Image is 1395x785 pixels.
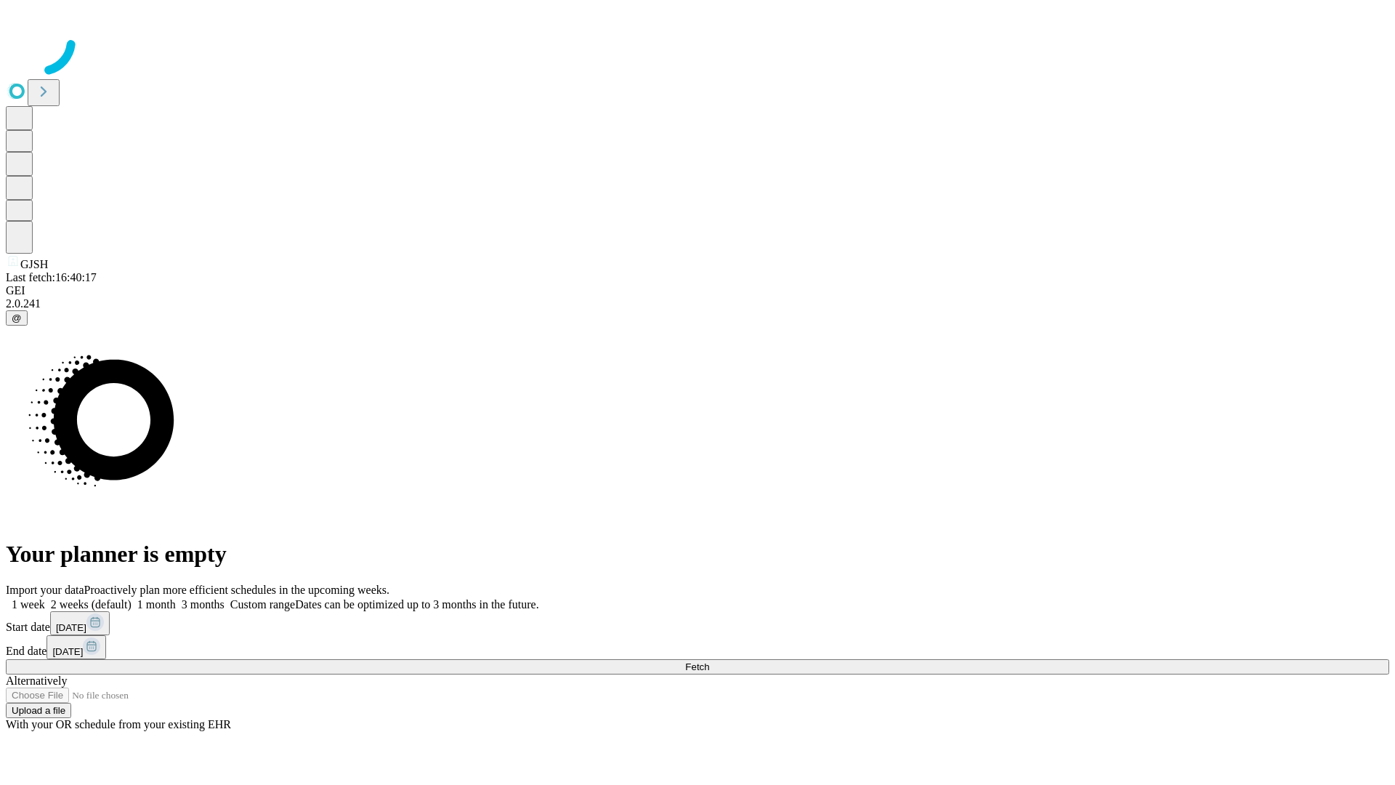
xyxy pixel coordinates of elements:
[12,313,22,323] span: @
[6,541,1389,568] h1: Your planner is empty
[182,598,225,611] span: 3 months
[6,611,1389,635] div: Start date
[6,635,1389,659] div: End date
[6,703,71,718] button: Upload a file
[6,718,231,730] span: With your OR schedule from your existing EHR
[685,661,709,672] span: Fetch
[6,271,97,283] span: Last fetch: 16:40:17
[6,584,84,596] span: Import your data
[6,310,28,326] button: @
[20,258,48,270] span: GJSH
[56,622,86,633] span: [DATE]
[6,659,1389,675] button: Fetch
[51,598,132,611] span: 2 weeks (default)
[46,635,106,659] button: [DATE]
[84,584,389,596] span: Proactively plan more efficient schedules in the upcoming weeks.
[52,646,83,657] span: [DATE]
[295,598,538,611] span: Dates can be optimized up to 3 months in the future.
[230,598,295,611] span: Custom range
[50,611,110,635] button: [DATE]
[6,675,67,687] span: Alternatively
[12,598,45,611] span: 1 week
[137,598,176,611] span: 1 month
[6,284,1389,297] div: GEI
[6,297,1389,310] div: 2.0.241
